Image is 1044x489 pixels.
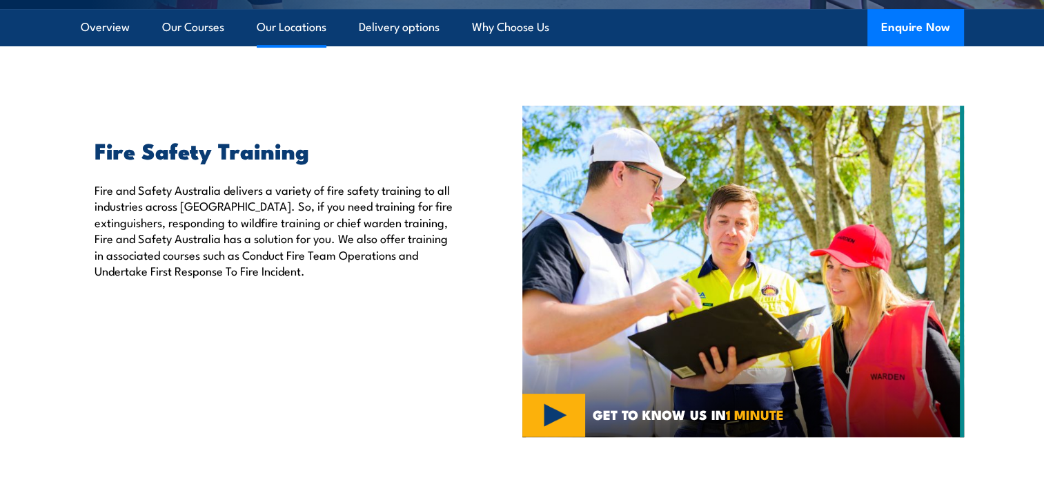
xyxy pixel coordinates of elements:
a: Overview [81,9,130,46]
h2: Fire Safety Training [95,140,459,160]
p: Fire and Safety Australia delivers a variety of fire safety training to all industries across [GE... [95,182,459,278]
a: Our Locations [257,9,326,46]
strong: 1 MINUTE [726,404,784,424]
a: Delivery options [359,9,440,46]
button: Enquire Now [867,9,964,46]
a: Why Choose Us [472,9,549,46]
img: Fire Safety Training Courses [522,106,964,437]
a: Our Courses [162,9,224,46]
span: GET TO KNOW US IN [593,408,784,421]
